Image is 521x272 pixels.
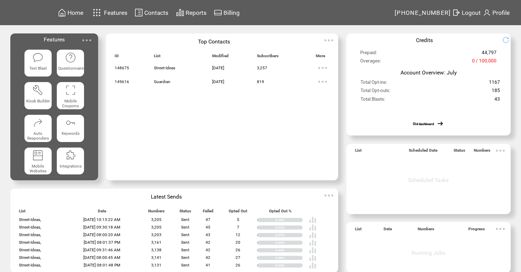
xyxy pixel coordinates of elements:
span: Sent [181,225,189,230]
span: 3,205 [151,217,161,222]
span: Latest Sends [151,193,182,200]
a: Contacts [134,7,169,18]
a: Questionnaire [57,50,84,77]
div: 0.63% [275,241,303,245]
span: [DATE] 08:01:37 PM [84,240,120,245]
span: Sent [181,240,189,245]
span: Credits [416,37,433,43]
img: exit.svg [452,8,460,17]
div: 0.16% [275,218,303,222]
span: 3,141 [151,255,161,260]
span: 7 [237,225,239,230]
span: Profile [492,9,510,16]
span: 41 [206,263,210,268]
span: [DATE] 09:30:18 AM [83,225,120,230]
img: contacts.svg [135,8,143,17]
a: Home [57,7,84,18]
a: Kiosk Builder [24,82,52,109]
span: Status [454,148,465,156]
span: 44,797 [482,50,497,58]
span: 3,138 [151,248,161,252]
span: 3,257 [257,66,267,70]
a: Old dashboard [413,122,434,126]
img: ellypsis.svg [493,144,507,158]
span: 43 [494,97,500,105]
span: Total Opt-ins: [361,80,387,88]
span: Guardian [154,79,170,84]
span: 3,131 [151,263,161,268]
span: Billing [223,9,240,16]
a: Auto Responders [24,115,52,142]
a: Integrations [57,148,84,175]
span: 0 / 100,000 [472,58,497,67]
span: 20 [236,240,240,245]
span: Modified [212,53,229,61]
span: [DATE] [212,79,224,84]
span: 5 [237,217,239,222]
span: Sent [181,255,189,260]
a: Logout [451,7,482,18]
span: Questionnaire [58,66,84,71]
span: Opted Out % [269,209,292,216]
img: home.svg [58,8,66,17]
span: Text Blast [29,66,47,71]
span: Features [104,9,127,16]
span: Keywords [62,131,80,136]
a: Reports [175,7,208,18]
img: poll%20-%20white.svg [309,246,316,254]
span: Status [179,209,191,216]
span: Street-Ideas [154,66,175,70]
span: Sent [181,217,189,222]
a: Profile [482,7,511,18]
img: creidtcard.svg [214,8,222,17]
img: text-blast.svg [32,52,43,63]
img: poll%20-%20white.svg [309,262,316,269]
span: More [316,53,325,61]
img: profile.svg [483,8,491,17]
span: List [154,53,160,61]
span: List [355,148,362,156]
span: 149616 [115,79,129,84]
span: 26 [236,248,240,252]
a: Billing [213,7,241,18]
span: 1167 [489,80,500,88]
span: Failed [203,209,213,216]
span: 42 [206,240,210,245]
span: 3,161 [151,240,161,245]
span: Date [98,209,106,216]
span: Numbers [418,226,434,234]
div: 0.37% [275,233,303,237]
img: ellypsis.svg [80,33,94,47]
a: Mobile Websites [24,148,52,175]
span: 47 [206,217,210,222]
span: 27 [236,255,240,260]
span: Scheduled Date [409,148,437,156]
span: 12 [236,232,240,237]
span: 42 [206,255,210,260]
span: Overages: [360,58,381,67]
span: Street-Ideas, [19,225,41,230]
img: refresh.png [502,37,514,43]
span: Street-Ideas, [19,255,41,260]
span: Reports [186,9,207,16]
span: Date [384,226,392,234]
span: Street-Ideas, [19,248,41,252]
img: ellypsis.svg [322,189,336,202]
span: Total Opt-outs: [361,88,390,96]
span: ID [115,53,119,61]
span: Auto Responders [27,131,49,141]
img: mobile-websites.svg [32,150,43,161]
div: 0.22% [275,225,303,230]
span: Mobile Websites [30,164,46,173]
span: Street-Ideas, [19,240,41,245]
div: 0.83% [275,263,303,268]
img: tool%201.svg [32,84,43,95]
span: 43 [206,232,210,237]
span: [DATE] 08:00:45 AM [83,255,120,260]
img: poll%20-%20white.svg [309,231,316,239]
img: poll%20-%20white.svg [309,254,316,262]
img: poll%20-%20white.svg [309,239,316,246]
span: Sent [181,263,189,268]
span: Scheduled Tasks [408,177,449,183]
span: List [19,209,25,216]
